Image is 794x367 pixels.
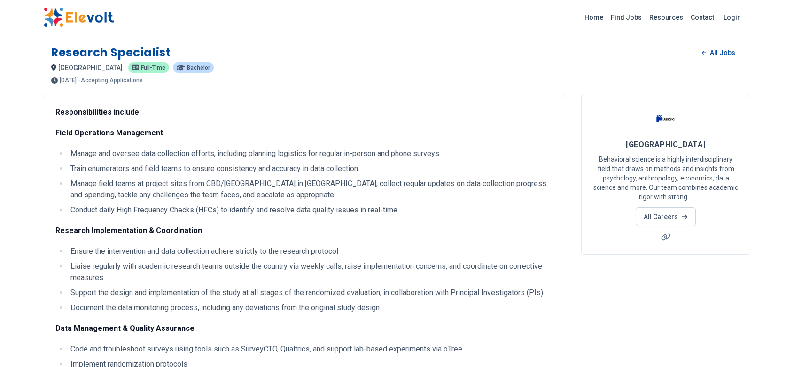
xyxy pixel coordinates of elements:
a: Find Jobs [607,10,646,25]
strong: Field Operations Management [55,128,163,137]
li: Liaise regularly with academic research teams outside the country via weekly calls, raise impleme... [68,261,554,283]
img: Elevolt [44,8,114,27]
a: Login [718,8,747,27]
span: [GEOGRAPHIC_DATA] [58,64,123,71]
span: Bachelor [187,65,210,70]
a: Contact [687,10,718,25]
li: Ensure the intervention and data collection adhere strictly to the research protocol [68,246,554,257]
li: Manage field teams at project sites from CBD/[GEOGRAPHIC_DATA] in [GEOGRAPHIC_DATA], collect regu... [68,178,554,201]
span: [DATE] [60,78,77,83]
li: Code and troubleshoot surveys using tools such as SurveyCTO, Qualtrics, and support lab-based exp... [68,344,554,355]
span: [GEOGRAPHIC_DATA] [626,140,706,149]
li: Support the design and implementation of the study at all stages of the randomized evaluation, in... [68,287,554,298]
li: Manage and oversee data collection efforts, including planning logistics for regular in-person an... [68,148,554,159]
img: Busara Center [654,107,677,130]
a: Resources [646,10,687,25]
strong: Data Management & Quality Assurance [55,324,195,333]
li: Conduct daily High Frequency Checks (HFCs) to identify and resolve data quality issues in real-time [68,204,554,216]
li: Document the data monitoring process, including any deviations from the original study design [68,302,554,313]
strong: Responsibilities include: [55,108,141,117]
li: Train enumerators and field teams to ensure consistency and accuracy in data collection. [68,163,554,174]
h1: Research Specialist [51,45,171,60]
strong: Research Implementation & Coordination [55,226,202,235]
a: Home [581,10,607,25]
a: All Careers [636,207,695,226]
p: - Accepting Applications [78,78,143,83]
a: All Jobs [694,46,743,60]
span: Full-time [141,65,165,70]
p: Behavioral science is a highly interdisciplinary field that draws on methods and insights from ps... [593,155,739,202]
